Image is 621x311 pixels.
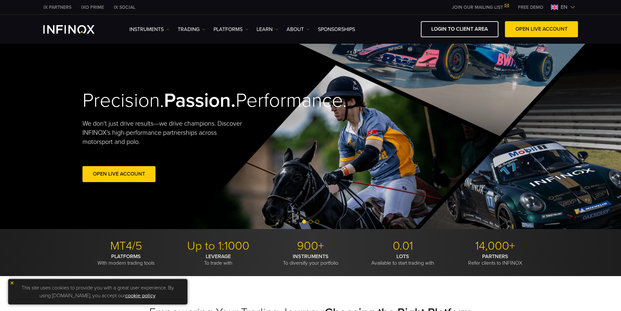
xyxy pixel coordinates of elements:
span: Go to slide 2 [309,220,313,224]
a: INFINOX Logo [43,25,110,34]
p: This site uses cookies to provide you with a great user experience. By using [DOMAIN_NAME], you a... [11,282,184,301]
span: en [558,3,570,11]
p: 0.01 [359,239,447,253]
span: Go to slide 1 [302,220,306,224]
a: TRADING [178,25,205,33]
strong: INSTRUMENTS [293,253,329,260]
a: LOGIN TO CLIENT AREA [421,21,498,37]
strong: LEVERAGE [206,253,231,260]
a: Open Live Account [82,166,155,182]
img: yellow close icon [10,281,14,285]
h2: Precision. Performance. [82,89,288,113]
p: We don't just drive results—we drive champions. Discover INFINOX’s high-performance partnerships ... [82,119,247,147]
span: Go to slide 3 [315,220,319,224]
p: Available to start trading with [359,253,447,266]
a: Learn [257,25,278,33]
strong: LOTS [396,253,409,260]
p: With modern trading tools [82,253,170,266]
strong: Passion. [164,89,236,112]
a: cookie policy [125,292,155,299]
p: 900+ [267,239,354,253]
a: Instruments [129,25,170,33]
a: JOIN OUR MAILING LIST [447,5,513,10]
a: SPONSORSHIPS [318,25,355,33]
strong: PARTNERS [482,253,508,260]
a: PLATFORMS [214,25,248,33]
p: MT4/5 [82,239,170,253]
a: ABOUT [287,25,310,33]
p: Refer clients to INFINOX [451,253,539,266]
a: INFINOX [109,4,140,11]
p: 14,000+ [451,239,539,253]
a: OPEN LIVE ACCOUNT [505,21,578,37]
a: INFINOX [76,4,109,11]
a: INFINOX [38,4,76,11]
p: Up to 1:1000 [175,239,262,253]
p: To diversify your portfolio [267,253,354,266]
p: To trade with [175,253,262,266]
a: INFINOX MENU [513,4,548,11]
strong: PLATFORMS [111,253,141,260]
